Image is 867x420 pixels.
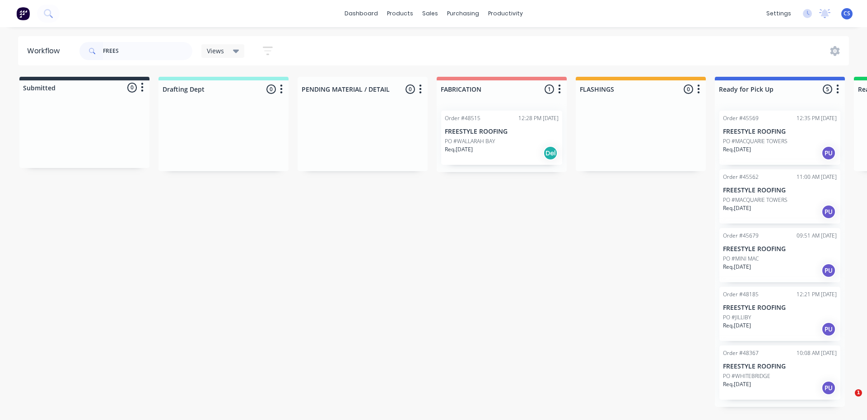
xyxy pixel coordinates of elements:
div: Order #4851512:28 PM [DATE]FREESTYLE ROOFINGPO #WALLARAH BAYReq.[DATE]Del [441,111,562,165]
p: FREESTYLE ROOFING [723,245,837,253]
span: 1 [855,389,862,397]
div: PU [821,205,836,219]
div: PU [821,263,836,278]
p: Req. [DATE] [723,145,751,154]
p: Req. [DATE] [723,380,751,388]
iframe: Intercom live chat [836,389,858,411]
p: FREESTYLE ROOFING [445,128,559,135]
div: Order #48185 [723,290,759,299]
div: Order #4556211:00 AM [DATE]FREESTYLE ROOFINGPO #MACQUARIE TOWERSReq.[DATE]PU [719,169,840,224]
div: 10:08 AM [DATE] [797,349,837,357]
p: PO #WALLARAH BAY [445,137,495,145]
div: PU [821,322,836,336]
div: Del [543,146,558,160]
p: Req. [DATE] [723,263,751,271]
div: Order #4818512:21 PM [DATE]FREESTYLE ROOFINGPO #JILLIBYReq.[DATE]PU [719,287,840,341]
p: PO #JILLIBY [723,313,751,322]
p: Req. [DATE] [723,322,751,330]
div: sales [418,7,443,20]
div: 12:35 PM [DATE] [797,114,837,122]
div: Workflow [27,46,64,56]
input: Search for orders... [103,42,192,60]
div: 12:21 PM [DATE] [797,290,837,299]
div: Order #4836710:08 AM [DATE]FREESTYLE ROOFINGPO #WHITEBRIDGEReq.[DATE]PU [719,345,840,400]
p: PO #MACQUARIE TOWERS [723,137,788,145]
p: PO #MACQUARIE TOWERS [723,196,788,204]
div: Order #4567909:51 AM [DATE]FREESTYLE ROOFINGPO #MINI MACReq.[DATE]PU [719,228,840,282]
p: PO #WHITEBRIDGE [723,372,770,380]
div: Order #48515 [445,114,480,122]
div: Order #48367 [723,349,759,357]
p: FREESTYLE ROOFING [723,363,837,370]
span: CS [844,9,850,18]
div: PU [821,381,836,395]
p: Req. [DATE] [445,145,473,154]
div: settings [762,7,796,20]
p: FREESTYLE ROOFING [723,304,837,312]
div: products [382,7,418,20]
span: Views [207,46,224,56]
p: PO #MINI MAC [723,255,759,263]
div: 11:00 AM [DATE] [797,173,837,181]
div: Order #45569 [723,114,759,122]
div: Order #4556912:35 PM [DATE]FREESTYLE ROOFINGPO #MACQUARIE TOWERSReq.[DATE]PU [719,111,840,165]
div: productivity [484,7,527,20]
img: Factory [16,7,30,20]
div: Order #45679 [723,232,759,240]
div: purchasing [443,7,484,20]
p: FREESTYLE ROOFING [723,187,837,194]
p: Req. [DATE] [723,204,751,212]
div: 12:28 PM [DATE] [518,114,559,122]
div: PU [821,146,836,160]
div: Order #45562 [723,173,759,181]
div: 09:51 AM [DATE] [797,232,837,240]
a: dashboard [340,7,382,20]
p: FREESTYLE ROOFING [723,128,837,135]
